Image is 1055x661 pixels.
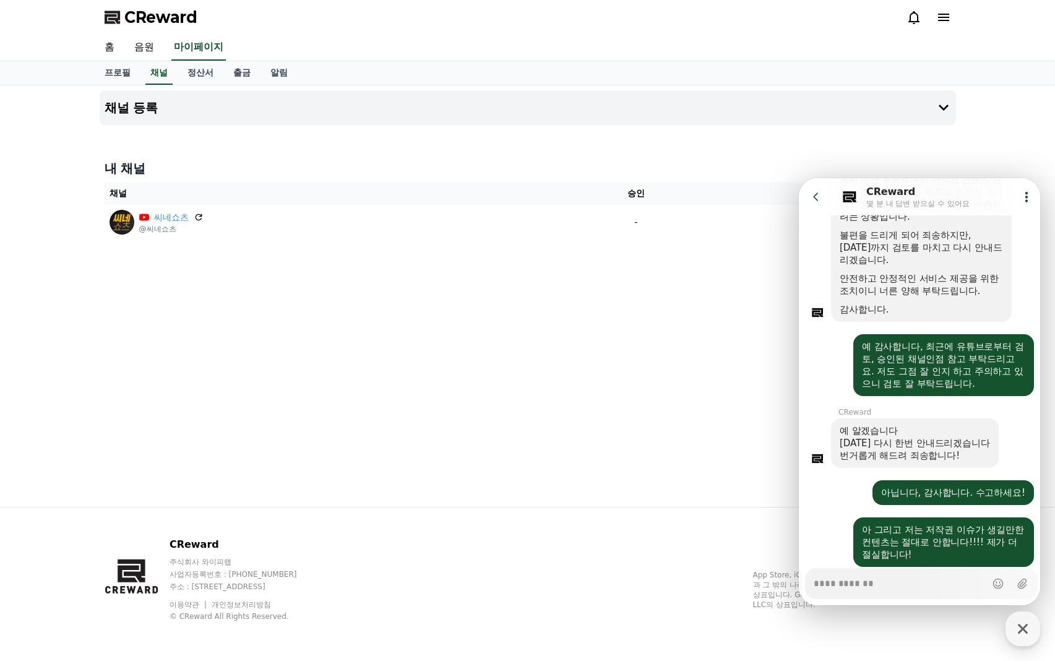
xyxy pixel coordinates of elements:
[110,210,134,235] img: 씨네쇼츠
[124,7,197,27] span: CReward
[139,224,204,234] p: @씨네쇼츠
[579,216,692,229] p: -
[105,182,575,205] th: 채널
[95,35,124,61] a: 홈
[753,570,951,610] p: App Store, iCloud, iCloud Drive 및 iTunes Store는 미국과 그 밖의 나라 및 지역에서 등록된 Apple Inc.의 서비스 상표입니다. Goo...
[154,211,189,224] a: 씨네쇼츠
[105,7,197,27] a: CReward
[170,537,321,552] p: CReward
[170,569,321,579] p: 사업자등록번호 : [PHONE_NUMBER]
[697,182,950,205] th: 상태
[105,160,951,177] h4: 내 채널
[105,101,158,114] h4: 채널 등록
[124,35,164,61] a: 음원
[95,61,140,85] a: 프로필
[261,61,298,85] a: 알림
[171,35,226,61] a: 마이페이지
[145,61,173,85] a: 채널
[170,582,321,592] p: 주소 : [STREET_ADDRESS]
[170,600,209,609] a: 이용약관
[223,61,261,85] a: 출금
[574,182,697,205] th: 승인
[212,600,271,609] a: 개인정보처리방침
[170,557,321,567] p: 주식회사 와이피랩
[100,90,956,125] button: 채널 등록
[799,178,1040,605] iframe: Channel chat
[170,611,321,621] p: © CReward All Rights Reserved.
[178,61,223,85] a: 정산서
